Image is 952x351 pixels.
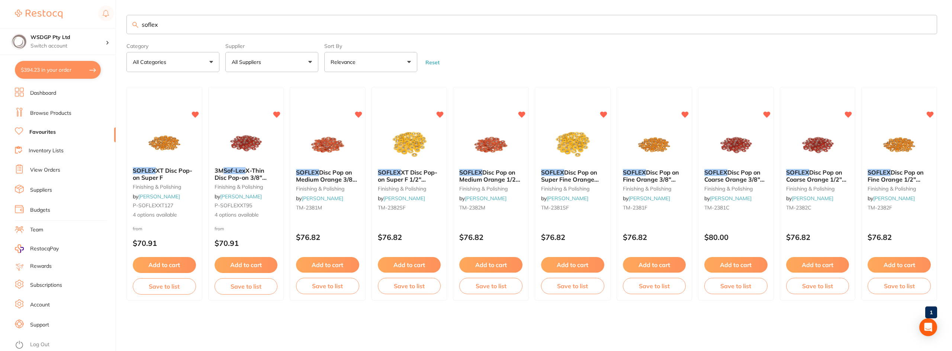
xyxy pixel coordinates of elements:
[623,169,686,183] b: SOFLEX Disc Pop on Fine Orange 3/8" 9.5mm Pack of 85
[133,193,180,200] span: by
[133,202,173,209] span: P-SOFLEXXT127
[15,244,59,253] a: RestocqPay
[873,195,915,202] a: [PERSON_NAME]
[15,244,24,253] img: RestocqPay
[868,169,891,176] em: SOFLEX
[12,34,26,49] img: WSDGP Pty Ltd
[704,169,768,183] b: SOFLEX Disc Pop on Coarse Orange 3/8" 9.5mm Pack of 85
[385,126,434,163] img: SOFLEX XT Disc Pop-on Super F 1/2" 12.7mm x 85 Orange
[628,195,670,202] a: [PERSON_NAME]
[126,52,219,72] button: All Categories
[324,52,417,72] button: Relevance
[296,169,357,190] span: Disc Pop on Medium Orange 3/8" 9.5mm Pack of 85
[868,169,931,183] b: SOFLEX Disc Pop on Fine Orange 1/2" 12.7mm Pack of 85
[30,207,50,214] a: Budgets
[296,195,343,202] span: by
[704,169,727,176] em: SOFLEX
[133,257,196,273] button: Add to cart
[215,239,278,247] p: $70.91
[133,167,196,181] b: SOFLEX XT Disc Pop-on Super F
[140,124,189,161] img: SOFLEX XT Disc Pop-on Super F
[215,167,278,181] b: 3M Sof-Lex X-Thin Disc Pop-on 3/8" 9.5mm 85/pk
[133,167,192,181] span: XT Disc Pop-on Super F
[225,43,318,49] label: Supplier
[30,263,52,270] a: Rewards
[786,204,811,211] span: TM-2382C
[215,278,278,295] button: Save to list
[138,193,180,200] a: [PERSON_NAME]
[541,169,604,183] b: SOFLEX Disc Pop on Super Fine Orange 3/8" 9.5mm Pack of 85
[30,282,62,289] a: Subscriptions
[868,233,931,241] p: $76.82
[30,301,50,309] a: Account
[215,211,278,219] span: 4 options available
[630,126,678,163] img: SOFLEX Disc Pop on Fine Orange 3/8" 9.5mm Pack of 85
[423,59,442,66] button: Reset
[704,257,768,273] button: Add to cart
[126,15,937,34] input: Search Favourite Products
[623,257,686,273] button: Add to cart
[30,34,106,41] h4: WSDGP Pty Ltd
[868,278,931,294] button: Save to list
[30,166,60,174] a: View Orders
[459,204,485,211] span: TM-2382M
[30,42,106,50] p: Switch account
[541,257,604,273] button: Add to cart
[710,195,752,202] a: [PERSON_NAME]
[541,233,604,241] p: $76.82
[296,169,319,176] em: SOFLEX
[15,339,113,351] button: Log Out
[15,6,62,23] a: Restocq Logo
[378,257,441,273] button: Add to cart
[126,43,219,49] label: Category
[623,233,686,241] p: $76.82
[459,169,482,176] em: SOFLEX
[459,233,522,241] p: $76.82
[623,169,679,190] span: Disc Pop on Fine Orange 3/8" 9.5mm Pack of 85
[296,233,359,241] p: $76.82
[29,129,56,136] a: Favourites
[133,184,196,190] small: finishing & polishing
[133,167,156,174] em: SOFLEX
[30,110,71,117] a: Browse Products
[786,169,846,190] span: Disc Pop on Coarse Orange 1/2" 12.7mm Pack of 85
[786,278,849,294] button: Save to list
[378,169,401,176] em: SOFLEX
[220,193,262,200] a: [PERSON_NAME]
[704,204,730,211] span: TM-2381C
[541,169,599,196] span: Disc Pop on Super Fine Orange 3/8" 9.5mm Pack of 85
[541,195,588,202] span: by
[302,195,343,202] a: [PERSON_NAME]
[868,186,931,192] small: finishing & polishing
[215,167,223,174] span: 3M
[324,43,417,49] label: Sort By
[786,233,849,241] p: $76.82
[15,10,62,19] img: Restocq Logo
[541,186,604,192] small: finishing & polishing
[378,278,441,294] button: Save to list
[786,257,849,273] button: Add to cart
[712,126,760,163] img: SOFLEX Disc Pop on Coarse Orange 3/8" 9.5mm Pack of 85
[868,257,931,273] button: Add to cart
[459,257,522,273] button: Add to cart
[222,124,270,161] img: 3M Sof-Lex X-Thin Disc Pop-on 3/8" 9.5mm 85/pk
[215,193,262,200] span: by
[215,226,224,231] span: from
[875,126,923,163] img: SOFLEX Disc Pop on Fine Orange 1/2" 12.7mm Pack of 85
[30,226,43,234] a: Team
[465,195,506,202] a: [PERSON_NAME]
[378,169,438,190] span: XT Disc Pop-on Super F 1/2" 12.7mm x 85 Orange
[623,278,686,294] button: Save to list
[925,305,937,320] a: 1
[786,169,849,183] b: SOFLEX Disc Pop on Coarse Orange 1/2" 12.7mm Pack of 85
[786,169,809,176] em: SOFLEX
[133,58,169,66] p: All Categories
[868,195,915,202] span: by
[704,169,765,190] span: Disc Pop on Coarse Orange 3/8" 9.5mm Pack of 85
[541,204,569,211] span: TM-2381SF
[704,278,768,294] button: Save to list
[296,257,359,273] button: Add to cart
[459,195,506,202] span: by
[541,278,604,294] button: Save to list
[30,341,49,348] a: Log Out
